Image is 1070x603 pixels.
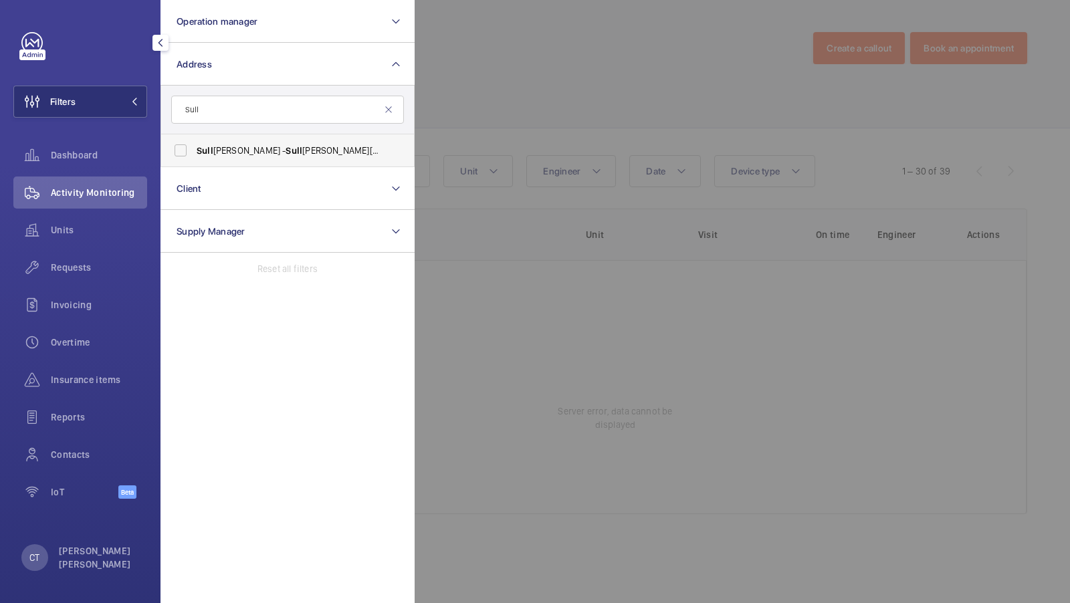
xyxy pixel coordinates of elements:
[51,448,147,461] span: Contacts
[51,410,147,424] span: Reports
[51,148,147,162] span: Dashboard
[51,298,147,312] span: Invoicing
[59,544,139,571] p: [PERSON_NAME] [PERSON_NAME]
[51,261,147,274] span: Requests
[51,336,147,349] span: Overtime
[50,95,76,108] span: Filters
[51,373,147,386] span: Insurance items
[51,485,118,499] span: IoT
[118,485,136,499] span: Beta
[29,551,39,564] p: CT
[13,86,147,118] button: Filters
[51,223,147,237] span: Units
[51,186,147,199] span: Activity Monitoring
